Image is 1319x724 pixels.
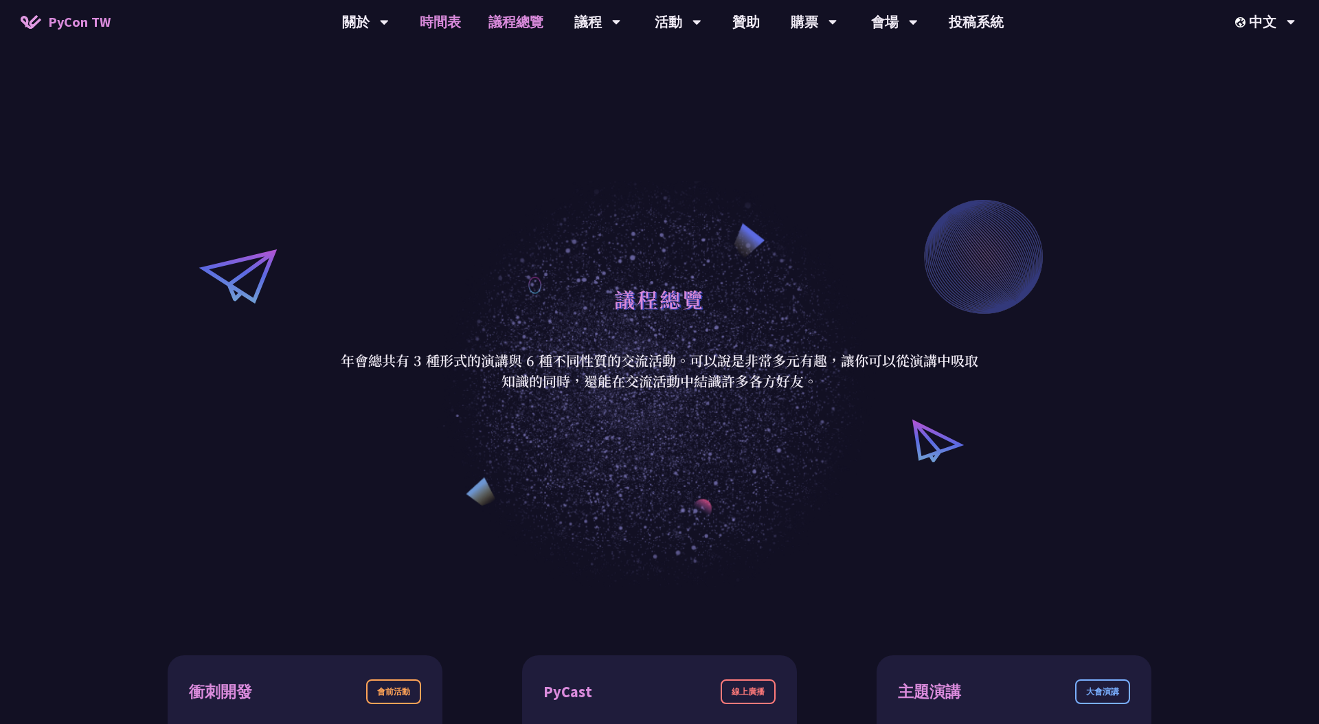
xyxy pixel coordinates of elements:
div: 衝刺開發 [189,680,252,704]
div: 大會演講 [1075,679,1130,704]
div: 線上廣播 [721,679,776,704]
h1: 議程總覽 [614,278,705,319]
img: Home icon of PyCon TW 2025 [21,15,41,29]
div: 主題演講 [898,680,961,704]
div: PyCast [543,680,592,704]
p: 年會總共有 3 種形式的演講與 6 種不同性質的交流活動。可以說是非常多元有趣，讓你可以從演講中吸取知識的同時，還能在交流活動中結識許多各方好友。 [340,350,979,392]
a: PyCon TW [7,5,124,39]
img: Locale Icon [1235,17,1249,27]
div: 會前活動 [366,679,421,704]
span: PyCon TW [48,12,111,32]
